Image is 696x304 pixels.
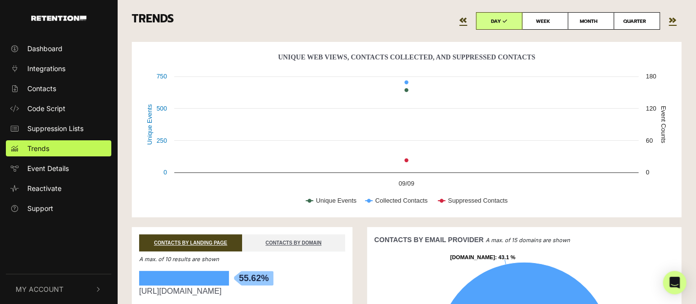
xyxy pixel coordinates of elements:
text: 0 [646,169,649,176]
a: Trends [6,140,111,156]
svg: Unique Web Views, Contacts Collected, And Suppressed Contacts [139,49,674,215]
span: 55.62% [234,271,273,285]
span: Event Details [27,163,69,173]
a: [URL][DOMAIN_NAME] [139,287,222,295]
a: Code Script [6,100,111,116]
a: Contacts [6,80,111,96]
text: Suppressed Contacts [448,197,508,204]
text: 500 [157,105,167,112]
text: 180 [646,73,656,80]
text: Unique Events [316,197,356,204]
span: Trends [27,143,49,153]
label: QUARTER [614,12,660,30]
text: Collected Contacts [375,197,428,204]
em: A max. of 10 results are shown [139,256,219,263]
a: Dashboard [6,40,111,57]
text: 250 [157,137,167,144]
text: 120 [646,105,656,112]
text: Unique Web Views, Contacts Collected, And Suppressed Contacts [278,54,535,61]
a: » [669,12,676,29]
strong: CONTACTS BY EMAIL PROVIDER [374,236,484,244]
text: 60 [646,137,653,144]
a: Support [6,200,111,216]
h3: TRENDS [132,12,681,30]
img: Retention.com [31,16,86,21]
a: « [459,12,467,29]
text: : 43.1 % [450,254,515,260]
a: Reactivate [6,180,111,196]
text: Unique Events [145,104,153,145]
em: A max. of 15 domains are shown [486,237,570,244]
a: Suppression Lists [6,120,111,136]
span: Support [27,203,53,213]
span: Suppression Lists [27,123,83,133]
span: Reactivate [27,183,61,193]
a: CONTACTS BY DOMAIN [242,234,345,251]
text: Event Counts [660,106,667,143]
text: 750 [157,73,167,80]
span: My Account [16,284,63,294]
a: Event Details [6,160,111,176]
span: Integrations [27,63,65,74]
text: 09/09 [398,180,414,187]
span: Code Script [27,103,65,114]
div: Open Intercom Messenger [663,271,686,294]
label: WEEK [522,12,568,30]
label: MONTH [568,12,614,30]
div: https://quiz.financeadvisors.com/advisor-match-lf_otp_v1 [139,285,345,297]
text: 0 [164,169,167,176]
tspan: [DOMAIN_NAME] [450,254,495,260]
label: DAY [476,12,522,30]
a: Integrations [6,60,111,76]
span: Contacts [27,83,56,94]
span: Dashboard [27,43,62,54]
button: My Account [6,274,111,304]
a: CONTACTS BY LANDING PAGE [139,234,242,251]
